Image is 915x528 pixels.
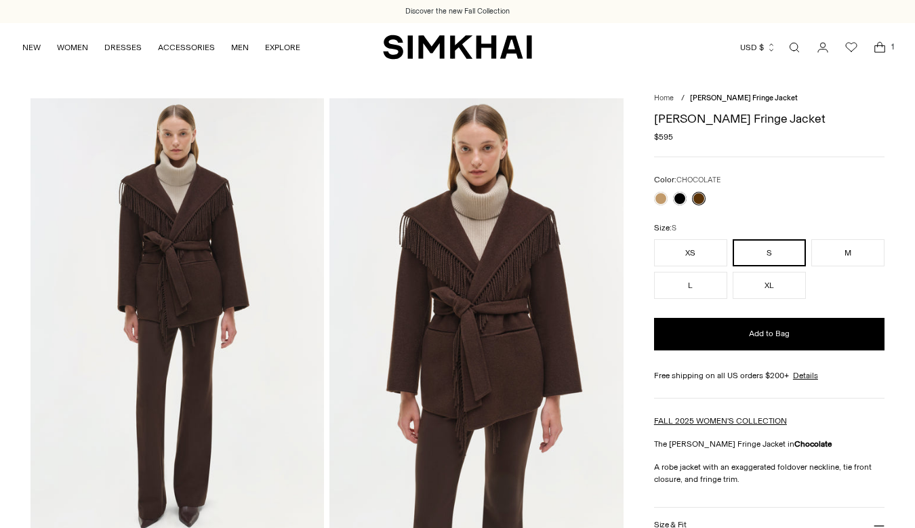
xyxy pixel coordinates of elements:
[383,34,532,60] a: SIMKHAI
[158,33,215,62] a: ACCESSORIES
[676,176,720,184] span: CHOCOLATE
[740,33,776,62] button: USD $
[654,131,673,143] span: $595
[654,222,676,235] label: Size:
[793,369,818,382] a: Details
[811,239,884,266] button: M
[781,34,808,61] a: Open search modal
[654,93,885,104] nav: breadcrumbs
[866,34,893,61] a: Open cart modal
[672,224,676,232] span: S
[838,34,865,61] a: Wishlist
[654,461,885,485] p: A robe jacket with an exaggerated foldover neckline, tie front closure, and fringe trim.
[654,113,885,125] h1: [PERSON_NAME] Fringe Jacket
[690,94,798,102] span: [PERSON_NAME] Fringe Jacket
[809,34,836,61] a: Go to the account page
[654,174,720,186] label: Color:
[654,416,787,426] a: FALL 2025 WOMEN'S COLLECTION
[57,33,88,62] a: WOMEN
[22,33,41,62] a: NEW
[654,94,674,102] a: Home
[231,33,249,62] a: MEN
[654,239,727,266] button: XS
[654,369,885,382] div: Free shipping on all US orders $200+
[104,33,142,62] a: DRESSES
[733,239,806,266] button: S
[654,318,885,350] button: Add to Bag
[405,6,510,17] a: Discover the new Fall Collection
[681,93,685,104] div: /
[265,33,300,62] a: EXPLORE
[654,272,727,299] button: L
[749,328,790,340] span: Add to Bag
[733,272,806,299] button: XL
[887,41,899,53] span: 1
[794,439,832,449] strong: Chocolate
[654,438,885,450] p: The [PERSON_NAME] Fringe Jacket in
